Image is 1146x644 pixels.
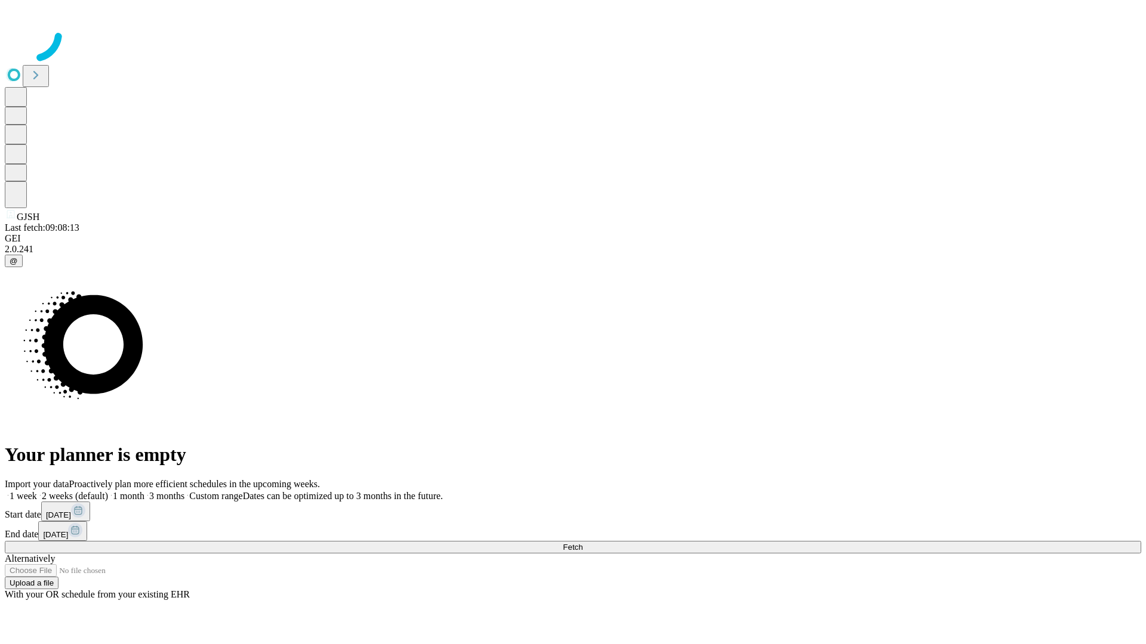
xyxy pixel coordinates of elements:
[113,491,144,501] span: 1 month
[5,577,58,589] button: Upload a file
[5,444,1141,466] h1: Your planner is empty
[5,521,1141,541] div: End date
[5,553,55,563] span: Alternatively
[5,589,190,599] span: With your OR schedule from your existing EHR
[42,491,108,501] span: 2 weeks (default)
[5,541,1141,553] button: Fetch
[10,491,37,501] span: 1 week
[563,543,583,552] span: Fetch
[5,222,79,233] span: Last fetch: 09:08:13
[41,501,90,521] button: [DATE]
[10,256,18,265] span: @
[189,491,242,501] span: Custom range
[5,501,1141,521] div: Start date
[5,479,69,489] span: Import your data
[149,491,184,501] span: 3 months
[46,510,71,519] span: [DATE]
[17,212,39,222] span: GJSH
[5,244,1141,255] div: 2.0.241
[69,479,320,489] span: Proactively plan more efficient schedules in the upcoming weeks.
[5,255,23,267] button: @
[38,521,87,541] button: [DATE]
[43,530,68,539] span: [DATE]
[5,233,1141,244] div: GEI
[243,491,443,501] span: Dates can be optimized up to 3 months in the future.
